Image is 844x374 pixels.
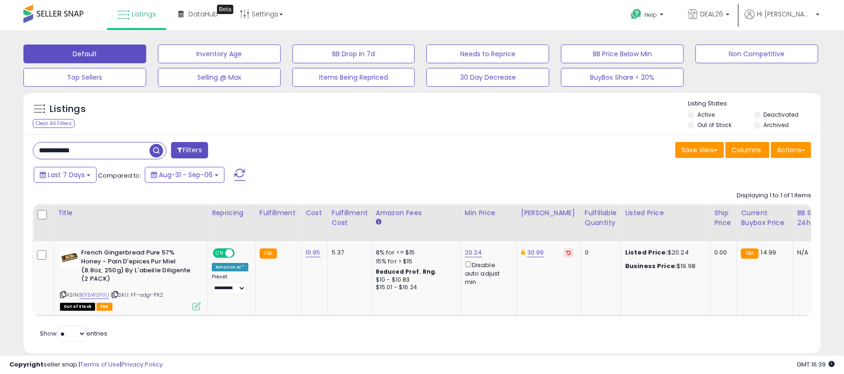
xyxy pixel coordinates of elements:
div: [PERSON_NAME] [521,208,577,218]
label: Deactivated [764,111,799,119]
div: Cost [306,208,324,218]
span: Listings [132,9,156,19]
button: BB Price Below Min [561,45,684,63]
div: Fulfillable Quantity [585,208,617,228]
div: Listed Price [625,208,706,218]
button: Items Being Repriced [292,68,415,87]
span: Hi [PERSON_NAME] [757,9,813,19]
label: Archived [764,121,789,129]
button: Filters [171,142,208,158]
span: Aug-31 - Sep-06 [159,170,213,180]
button: BB Drop in 7d [292,45,415,63]
div: 0 [585,248,614,257]
div: $19.98 [625,262,703,270]
div: $10 - $10.83 [376,276,454,284]
span: Help [644,11,657,19]
span: DataHub [188,9,218,19]
b: Reduced Prof. Rng. [376,268,437,276]
button: Last 7 Days [34,167,97,183]
div: Fulfillment [260,208,298,218]
p: Listing States: [688,99,821,108]
a: Privacy Policy [121,360,163,369]
small: FBA [741,248,758,259]
span: 2025-09-14 16:39 GMT [797,360,835,369]
div: 5.37 [332,248,365,257]
span: OFF [233,249,248,257]
b: Listed Price: [625,248,668,257]
button: Selling @ Max [158,68,281,87]
span: FBA [97,303,112,311]
span: Show: entries [40,329,107,338]
a: Terms of Use [80,360,120,369]
div: Preset: [212,274,248,295]
div: Current Buybox Price [741,208,789,228]
button: Default [23,45,146,63]
button: Columns [725,142,769,158]
b: French Gingerbread Pure 57% Honey - Pain D'epices Pur Miel (8.8oz, 250g) By L'abeille Diligente (... [81,248,195,285]
strong: Copyright [9,360,44,369]
div: Tooltip anchor [217,5,233,14]
div: Amazon Fees [376,208,457,218]
a: 20.24 [465,248,482,257]
div: Min Price [465,208,513,218]
div: $15.01 - $16.24 [376,284,454,292]
button: Save View [675,142,724,158]
div: Title [58,208,204,218]
div: BB Share 24h. [797,208,831,228]
small: FBA [260,248,277,259]
div: Disable auto adjust min [465,260,510,287]
div: Ship Price [714,208,733,228]
button: Aug-31 - Sep-06 [145,167,224,183]
a: Hi [PERSON_NAME] [745,9,820,30]
img: 41ippbxhAzL._SL40_.jpg [60,248,79,267]
span: ON [214,249,225,257]
a: 30.99 [527,248,544,257]
button: BuyBox Share < 20% [561,68,684,87]
a: 10.95 [306,248,321,257]
span: All listings that are currently out of stock and unavailable for purchase on Amazon [60,303,95,311]
div: 8% for <= $15 [376,248,454,257]
div: 0.00 [714,248,730,257]
div: ASIN: [60,248,201,309]
div: Amazon AI * [212,263,248,271]
label: Out of Stock [697,121,732,129]
div: $20.24 [625,248,703,257]
span: Last 7 Days [48,170,85,180]
button: Non Competitive [695,45,818,63]
label: Active [697,111,715,119]
small: Amazon Fees. [376,218,381,226]
span: Compared to: [98,171,141,180]
span: DEAL26 [700,9,723,19]
div: Displaying 1 to 1 of 1 items [737,191,811,200]
button: Actions [771,142,811,158]
h5: Listings [50,103,86,116]
a: B015WSFI1U [79,291,109,299]
div: N/A [797,248,828,257]
div: seller snap | | [9,360,163,369]
button: 30 Day Decrease [426,68,549,87]
i: Get Help [630,8,642,20]
button: Top Sellers [23,68,146,87]
b: Business Price: [625,262,677,270]
button: Needs to Reprice [426,45,549,63]
div: Repricing [212,208,252,218]
a: Help [623,1,673,30]
button: Inventory Age [158,45,281,63]
div: Fulfillment Cost [332,208,368,228]
span: 14.99 [761,248,777,257]
div: 15% for > $15 [376,257,454,266]
span: Columns [732,145,761,155]
div: Clear All Filters [33,119,75,128]
span: | SKU: FF-adgi-PK2 [111,291,163,299]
